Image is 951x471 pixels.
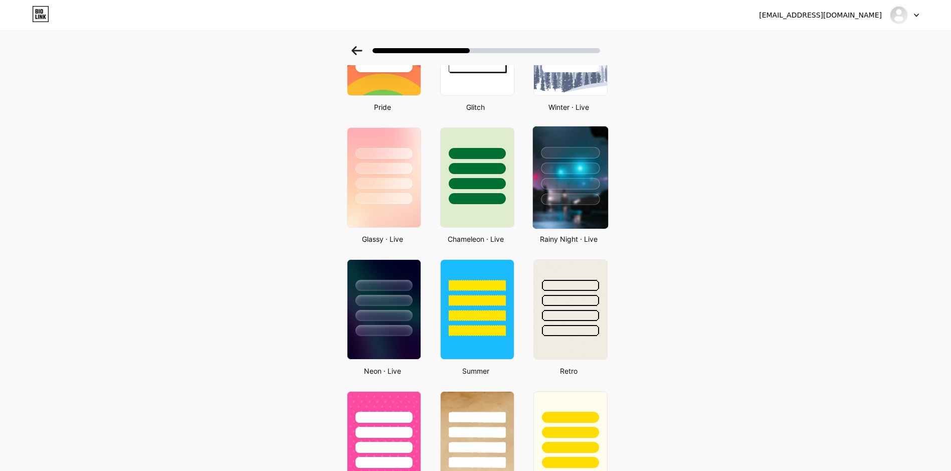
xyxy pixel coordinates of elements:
img: muhamad hussein [889,6,908,25]
div: Glassy · Live [344,234,421,244]
div: Glitch [437,102,514,112]
div: Winter · Live [530,102,608,112]
div: Pride [344,102,421,112]
div: Neon · Live [344,366,421,376]
div: Chameleon · Live [437,234,514,244]
img: rainy_night.jpg [532,126,608,229]
div: Summer [437,366,514,376]
div: Retro [530,366,608,376]
div: [EMAIL_ADDRESS][DOMAIN_NAME] [759,10,882,21]
div: Rainy Night · Live [530,234,608,244]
